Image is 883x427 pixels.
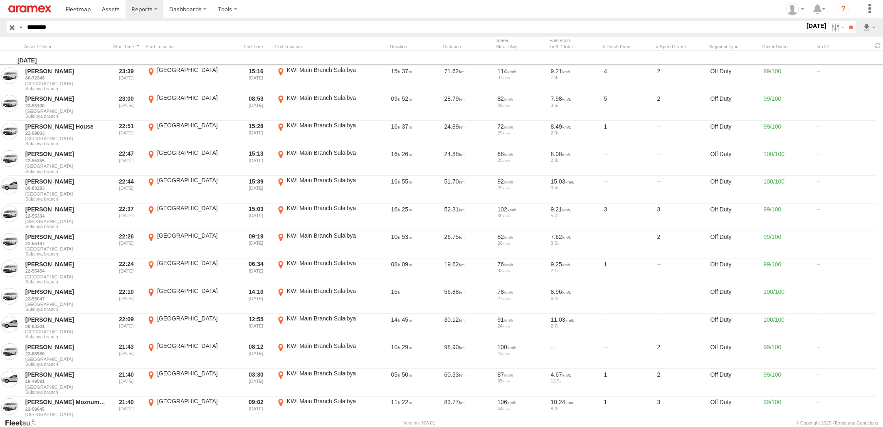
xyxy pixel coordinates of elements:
[275,259,367,285] label: Click to View Event Location
[157,94,236,102] div: [GEOGRAPHIC_DATA]
[402,151,412,157] span: 26
[25,329,106,334] span: [GEOGRAPHIC_DATA]
[25,123,106,130] a: [PERSON_NAME] House
[498,398,545,406] div: 106
[762,232,812,258] div: 99/100
[391,288,400,295] span: 16
[1,288,18,305] a: View Asset in Asset Management
[391,316,400,323] span: 14
[1,233,18,250] a: View Asset in Asset Management
[146,94,237,120] label: Click to View Event Location
[391,68,400,74] span: 15
[111,176,142,202] div: Entered prior to selected date range
[25,164,106,169] span: [GEOGRAPHIC_DATA]
[443,287,493,313] div: 56.88
[275,122,367,147] label: Click to View Event Location
[275,94,367,120] label: Click to View Event Location
[443,342,493,368] div: 98.90
[709,315,759,340] div: Off Duty
[146,176,237,202] label: Click to View Event Location
[25,288,106,295] a: [PERSON_NAME]
[762,397,812,423] div: 99/100
[275,232,367,258] label: Click to View Event Location
[25,185,106,191] a: 80-83293
[8,5,52,12] img: aramex-logo.svg
[240,315,272,340] div: Exited after selected date range
[275,287,367,313] label: Click to View Event Location
[240,259,272,285] div: Exited after selected date range
[603,259,653,285] div: 1
[443,370,493,395] div: 60.33
[25,412,106,417] span: [GEOGRAPHIC_DATA]
[25,274,106,279] span: [GEOGRAPHIC_DATA]
[656,397,706,423] div: 3
[157,287,236,295] div: [GEOGRAPHIC_DATA]
[551,233,598,241] div: 7.62
[498,150,545,158] div: 68
[157,66,236,74] div: [GEOGRAPHIC_DATA]
[25,378,106,384] a: 19-49591
[762,44,812,50] div: Driver Score
[551,261,598,268] div: 9.25
[498,75,545,80] div: 37
[287,315,365,322] div: KWI Main Branch Sulaibya
[240,287,272,313] div: Exited after selected date range
[25,417,106,422] span: Filter Results to this Group
[25,169,106,174] span: Filter Results to this Group
[762,66,812,92] div: 99/100
[498,123,545,130] div: 72
[783,3,807,15] div: Gabriel Liwang
[391,151,400,157] span: 16
[25,362,106,367] span: Filter Results to this Group
[443,94,493,120] div: 28.79
[551,241,598,246] div: 3.5
[287,204,365,212] div: KWI Main Branch Sulaibya
[111,342,142,368] div: Entered prior to selected date range
[146,204,237,230] label: Click to View Event Location
[603,204,653,230] div: 3
[25,351,106,357] a: 22-68580
[551,296,598,301] div: 6.4
[709,342,759,368] div: Off Duty
[402,316,412,323] span: 45
[111,259,142,285] div: Entered prior to selected date range
[157,204,236,212] div: [GEOGRAPHIC_DATA]
[762,315,812,340] div: 100/100
[391,95,400,102] span: 09
[603,66,653,92] div: 4
[762,94,812,120] div: 99/100
[25,109,106,114] span: [GEOGRAPHIC_DATA]
[551,213,598,218] div: 5.7
[656,370,706,395] div: 2
[287,94,365,102] div: KWI Main Branch Sulaibya
[25,343,106,351] a: [PERSON_NAME]
[25,406,106,412] a: 22-59645
[443,122,493,147] div: 24.89
[287,342,365,350] div: KWI Main Branch Sulaibya
[146,315,237,340] label: Click to View Event Location
[709,94,759,120] div: Off Duty
[157,259,236,267] div: [GEOGRAPHIC_DATA]
[443,66,493,92] div: 71.62
[862,21,876,33] label: Export results as...
[25,251,106,256] span: Filter Results to this Group
[443,44,493,50] div: Click to Sort
[287,287,365,295] div: KWI Main Branch Sulaibya
[551,95,598,102] div: 7.98
[402,123,412,130] span: 37
[709,259,759,285] div: Off Duty
[146,370,237,395] label: Click to View Event Location
[402,178,412,185] span: 55
[25,136,106,141] span: [GEOGRAPHIC_DATA]
[402,233,412,240] span: 53
[111,94,142,120] div: Entered prior to selected date range
[498,261,545,268] div: 76
[25,316,106,323] a: [PERSON_NAME]
[25,261,106,268] a: [PERSON_NAME]
[391,178,400,185] span: 16
[443,259,493,285] div: 19.62
[834,420,878,425] a: Terms and Conditions
[287,397,365,405] div: KWI Main Branch Sulaibya
[402,344,412,350] span: 29
[709,204,759,230] div: Off Duty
